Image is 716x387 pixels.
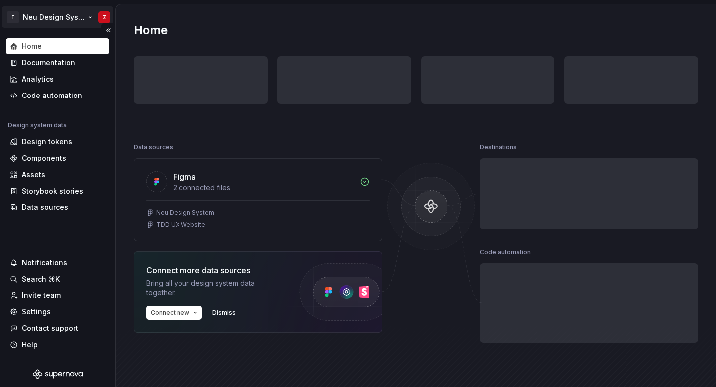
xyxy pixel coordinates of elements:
[6,255,109,271] button: Notifications
[134,140,173,154] div: Data sources
[22,153,66,163] div: Components
[156,209,214,217] div: Neu Design System
[22,170,45,180] div: Assets
[103,13,106,21] div: Z
[6,271,109,287] button: Search ⌘K
[6,134,109,150] a: Design tokens
[22,340,38,350] div: Help
[6,150,109,166] a: Components
[6,183,109,199] a: Storybook stories
[6,88,109,103] a: Code automation
[22,323,78,333] div: Contact support
[22,290,61,300] div: Invite team
[22,202,68,212] div: Data sources
[22,74,54,84] div: Analytics
[6,304,109,320] a: Settings
[173,183,354,193] div: 2 connected files
[146,264,280,276] div: Connect more data sources
[7,11,19,23] div: T
[151,309,189,317] span: Connect new
[6,199,109,215] a: Data sources
[22,274,60,284] div: Search ⌘K
[480,245,531,259] div: Code automation
[212,309,236,317] span: Dismiss
[22,258,67,268] div: Notifications
[22,186,83,196] div: Storybook stories
[6,288,109,303] a: Invite team
[23,12,87,22] div: Neu Design System
[146,306,202,320] button: Connect new
[146,278,280,298] div: Bring all your design system data together.
[173,171,196,183] div: Figma
[208,306,240,320] button: Dismiss
[22,41,42,51] div: Home
[480,140,517,154] div: Destinations
[6,337,109,353] button: Help
[6,38,109,54] a: Home
[134,22,168,38] h2: Home
[22,307,51,317] div: Settings
[22,58,75,68] div: Documentation
[22,91,82,100] div: Code automation
[22,137,72,147] div: Design tokens
[6,55,109,71] a: Documentation
[6,167,109,183] a: Assets
[2,6,113,28] button: TNeu Design SystemZ
[33,369,83,379] svg: Supernova Logo
[134,158,382,241] a: Figma2 connected filesNeu Design SystemTDD UX Website
[8,121,67,129] div: Design system data
[101,23,115,37] button: Collapse sidebar
[6,71,109,87] a: Analytics
[156,221,205,229] div: TDD UX Website
[6,320,109,336] button: Contact support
